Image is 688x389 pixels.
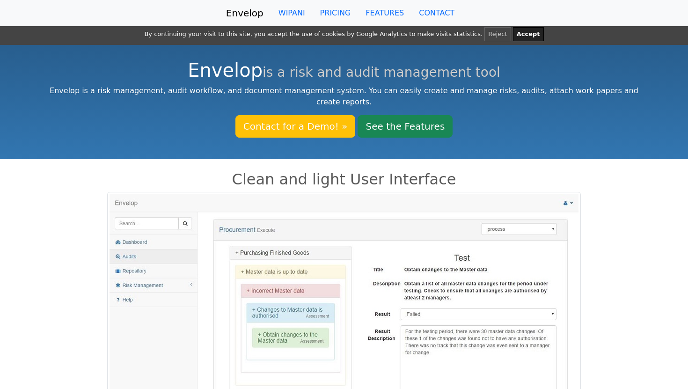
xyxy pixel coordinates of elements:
a: See the Features [358,115,453,138]
a: PRICING [313,4,359,22]
span: By continuing your visit to this site, you accept the use of cookies by Google Analytics to make ... [144,30,483,37]
a: WIPANI [271,4,313,22]
a: CONTACT [411,4,462,22]
h1: Envelop [48,59,640,81]
button: Reject [484,27,511,41]
a: Contact for a Demo! » [235,115,356,138]
p: Envelop is a risk management, audit workflow, and document management system. You can easily crea... [48,85,640,108]
small: is a risk and audit management tool [263,65,500,80]
a: FEATURES [358,4,411,22]
button: Accept [513,27,544,41]
a: Envelop [226,4,263,22]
